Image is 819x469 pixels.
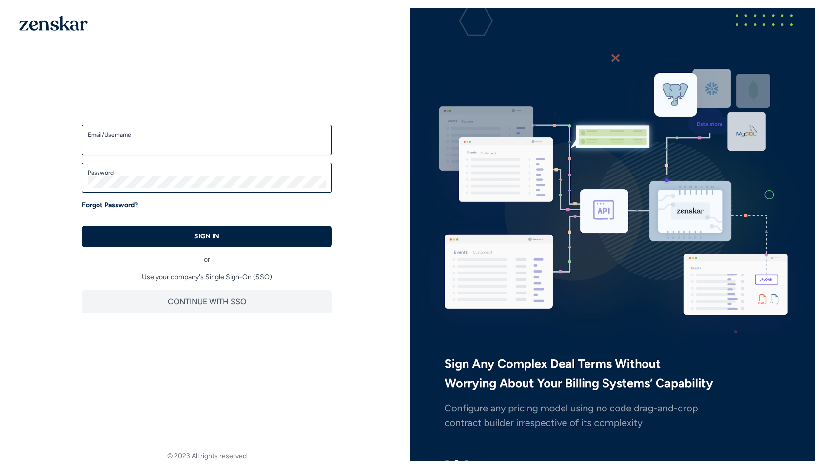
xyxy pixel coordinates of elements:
label: Password [88,169,326,176]
img: 1OGAJ2xQqyY4LXKgY66KYq0eOWRCkrZdAb3gUhuVAqdWPZE9SRJmCz+oDMSn4zDLXe31Ii730ItAGKgCKgCCgCikA4Av8PJUP... [19,16,88,31]
footer: © 2023 All rights reserved [4,451,409,461]
button: CONTINUE WITH SSO [82,290,331,313]
button: SIGN IN [82,226,331,247]
p: SIGN IN [194,232,219,241]
label: Email/Username [88,131,326,138]
a: Forgot Password? [82,200,138,210]
div: or [82,247,331,265]
p: Use your company's Single Sign-On (SSO) [82,273,331,282]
